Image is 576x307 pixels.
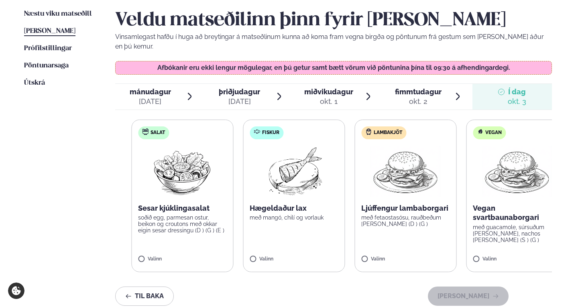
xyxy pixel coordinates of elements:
[24,45,72,52] span: Prófílstillingar
[24,62,69,69] span: Pöntunarsaga
[473,203,561,223] p: Vegan svartbaunaborgari
[361,203,450,213] p: Ljúffengur lambaborgari
[123,65,543,71] p: Afbókanir eru ekki lengur mögulegar, en þú getur samt bætt vörum við pöntunina þína til 09:30 á a...
[142,128,149,135] img: salad.svg
[24,78,45,88] a: Útskrá
[508,97,526,106] div: okt. 3
[473,224,561,243] p: með guacamole, súrsuðum [PERSON_NAME], nachos [PERSON_NAME] (S ) (G )
[147,146,218,197] img: Salad.png
[24,79,45,86] span: Útskrá
[115,9,552,32] h2: Veldu matseðilinn þinn fyrir [PERSON_NAME]
[304,97,353,106] div: okt. 1
[304,87,353,96] span: miðvikudagur
[485,130,502,136] span: Vegan
[250,214,338,221] p: með mangó, chilí og vorlauk
[361,214,450,227] p: með fetaostasósu, rauðbeðum [PERSON_NAME] (D ) (G )
[428,287,509,306] button: [PERSON_NAME]
[24,61,69,71] a: Pöntunarsaga
[115,287,174,306] button: Til baka
[477,128,483,135] img: Vegan.svg
[395,87,442,96] span: fimmtudagur
[370,146,441,197] img: Hamburger.png
[8,283,24,299] a: Cookie settings
[395,97,442,106] div: okt. 2
[24,28,75,35] span: [PERSON_NAME]
[115,32,552,51] p: Vinsamlegast hafðu í huga að breytingar á matseðlinum kunna að koma fram vegna birgða og pöntunum...
[24,10,92,17] span: Næstu viku matseðill
[365,128,372,135] img: Lamb.svg
[130,97,171,106] div: [DATE]
[374,130,402,136] span: Lambakjöt
[250,203,338,213] p: Hægeldaður lax
[258,146,330,197] img: Fish.png
[262,130,279,136] span: Fiskur
[482,146,553,197] img: Hamburger.png
[138,214,226,234] p: soðið egg, parmesan ostur, beikon og croutons með okkar eigin sesar dressingu (D ) (G ) (E )
[508,87,526,97] span: Í dag
[219,87,260,96] span: þriðjudagur
[138,203,226,213] p: Sesar kjúklingasalat
[151,130,165,136] span: Salat
[219,97,260,106] div: [DATE]
[24,9,92,19] a: Næstu viku matseðill
[24,26,75,36] a: [PERSON_NAME]
[24,44,72,53] a: Prófílstillingar
[254,128,260,135] img: fish.svg
[130,87,171,96] span: mánudagur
